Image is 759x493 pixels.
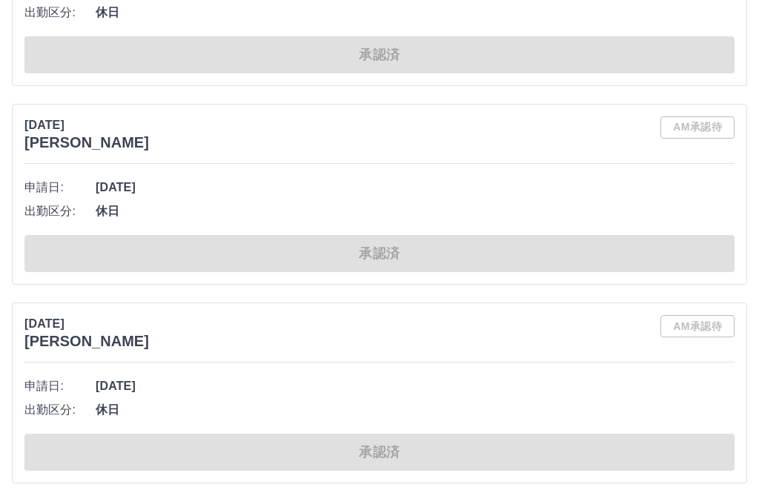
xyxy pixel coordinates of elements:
[96,202,735,220] span: 休日
[24,134,149,151] h3: [PERSON_NAME]
[96,4,735,21] span: 休日
[24,4,96,21] span: 出勤区分:
[24,179,96,196] span: 申請日:
[24,377,96,395] span: 申請日:
[24,333,149,350] h3: [PERSON_NAME]
[24,401,96,419] span: 出勤区分:
[24,202,96,220] span: 出勤区分:
[96,179,735,196] span: [DATE]
[24,116,149,134] p: [DATE]
[24,315,149,333] p: [DATE]
[96,401,735,419] span: 休日
[96,377,735,395] span: [DATE]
